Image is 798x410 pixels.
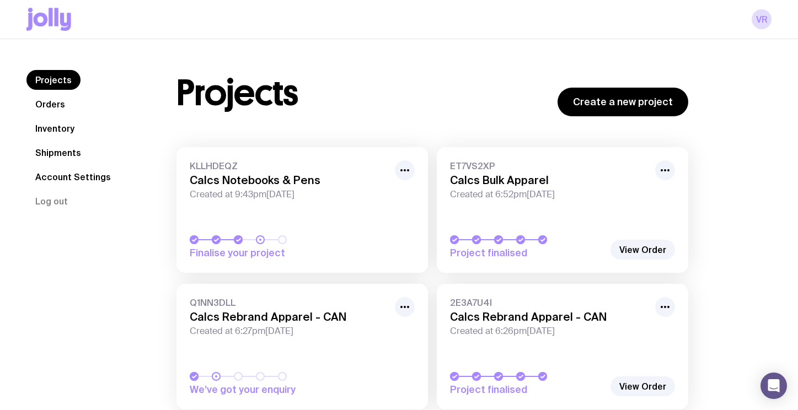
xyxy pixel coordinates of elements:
span: Project finalised [450,383,604,396]
a: Q1NN3DLLCalcs Rebrand Apparel - CANCreated at 6:27pm[DATE]We’ve got your enquiry [176,284,428,409]
span: ET7VS2XP [450,160,649,171]
span: Project finalised [450,246,604,260]
span: Created at 6:26pm[DATE] [450,326,649,337]
div: Open Intercom Messenger [760,373,787,399]
span: Created at 6:27pm[DATE] [190,326,388,337]
a: 2E3A7U4ICalcs Rebrand Apparel - CANCreated at 6:26pm[DATE]Project finalised [437,284,688,409]
a: Projects [26,70,81,90]
a: ET7VS2XPCalcs Bulk ApparelCreated at 6:52pm[DATE]Project finalised [437,147,688,273]
button: Log out [26,191,77,211]
span: KLLHDEQZ [190,160,388,171]
span: 2E3A7U4I [450,297,649,308]
a: Create a new project [558,88,688,116]
a: Inventory [26,118,83,138]
span: Created at 9:43pm[DATE] [190,189,388,200]
span: Finalise your project [190,246,344,260]
h3: Calcs Notebooks & Pens [190,174,388,187]
a: Orders [26,94,74,114]
a: View Order [610,376,675,396]
a: Shipments [26,143,90,163]
span: Q1NN3DLL [190,297,388,308]
h3: Calcs Rebrand Apparel - CAN [190,310,388,323]
span: Created at 6:52pm[DATE] [450,189,649,200]
a: KLLHDEQZCalcs Notebooks & PensCreated at 9:43pm[DATE]Finalise your project [176,147,428,273]
a: Account Settings [26,167,120,187]
a: VR [752,9,772,29]
h1: Projects [176,75,298,111]
h3: Calcs Rebrand Apparel - CAN [450,310,649,323]
span: We’ve got your enquiry [190,383,344,396]
h3: Calcs Bulk Apparel [450,174,649,187]
a: View Order [610,240,675,260]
